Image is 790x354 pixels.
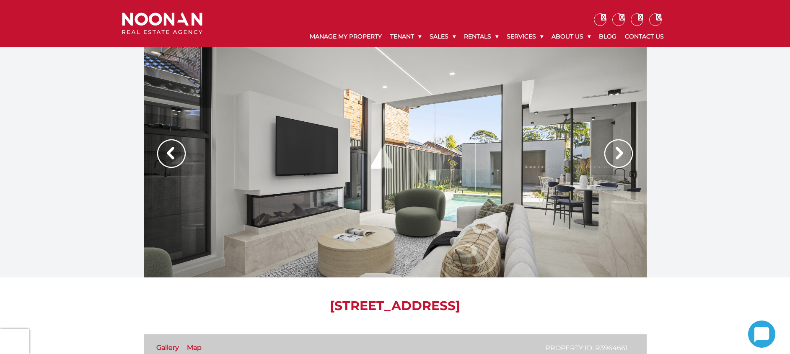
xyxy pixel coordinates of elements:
a: Contact Us [621,26,668,47]
a: Map [187,344,202,351]
a: Tenant [386,26,425,47]
img: Noonan Real Estate Agency [122,13,202,35]
a: Blog [595,26,621,47]
a: Services [502,26,547,47]
img: Arrow slider [157,139,186,168]
h1: [STREET_ADDRESS] [144,298,647,313]
a: Sales [425,26,460,47]
a: Manage My Property [306,26,386,47]
a: Rentals [460,26,502,47]
img: Arrow slider [604,139,633,168]
a: About Us [547,26,595,47]
a: Gallery [156,344,179,351]
p: Property ID: R3964661 [546,343,628,353]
